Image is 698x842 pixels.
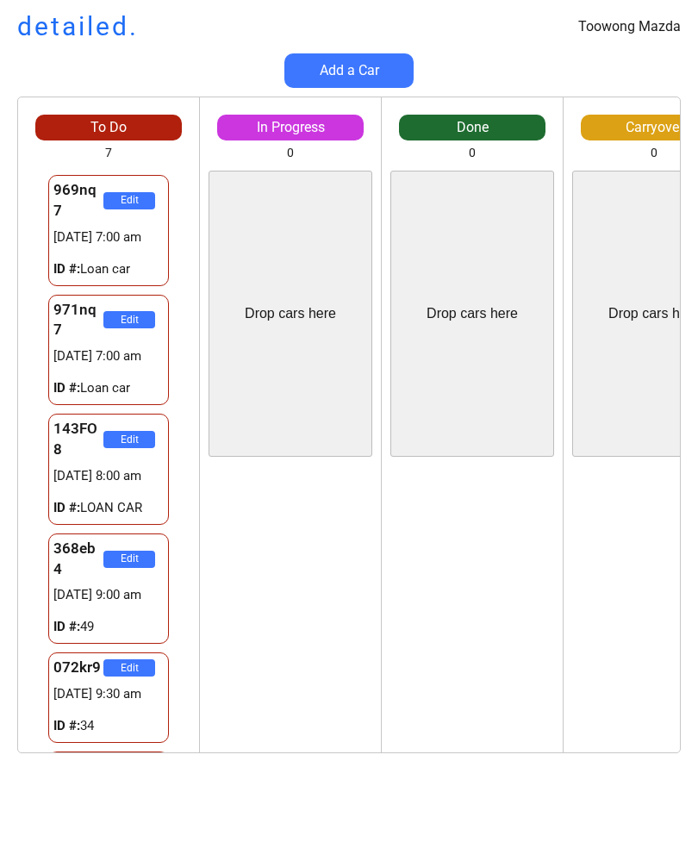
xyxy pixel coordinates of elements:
[53,380,80,396] strong: ID #:
[103,431,155,448] button: Edit
[287,145,294,162] div: 0
[53,717,164,735] div: 34
[399,118,545,137] div: Done
[103,659,155,677] button: Edit
[53,500,80,515] strong: ID #:
[103,311,155,328] button: Edit
[578,17,681,36] div: Toowong Mazda
[53,718,80,733] strong: ID #:
[53,347,164,365] div: [DATE] 7:00 am
[53,539,103,580] div: 368eb4
[53,419,103,460] div: 143FO8
[245,304,336,323] div: Drop cars here
[284,53,414,88] button: Add a Car
[103,551,155,568] button: Edit
[17,9,139,45] h1: detailed.
[53,261,80,277] strong: ID #:
[53,619,80,634] strong: ID #:
[53,618,164,636] div: 49
[53,180,103,221] div: 969nq7
[53,499,164,517] div: LOAN CAR
[53,379,164,397] div: Loan car
[53,467,164,485] div: [DATE] 8:00 am
[53,685,164,703] div: [DATE] 9:30 am
[53,260,164,278] div: Loan car
[35,118,182,137] div: To Do
[103,192,155,209] button: Edit
[53,300,103,341] div: 971nq7
[427,304,518,323] div: Drop cars here
[53,658,103,678] div: 072kr9
[217,118,364,137] div: In Progress
[53,228,164,246] div: [DATE] 7:00 am
[53,586,164,604] div: [DATE] 9:00 am
[651,145,657,162] div: 0
[105,145,112,162] div: 7
[469,145,476,162] div: 0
